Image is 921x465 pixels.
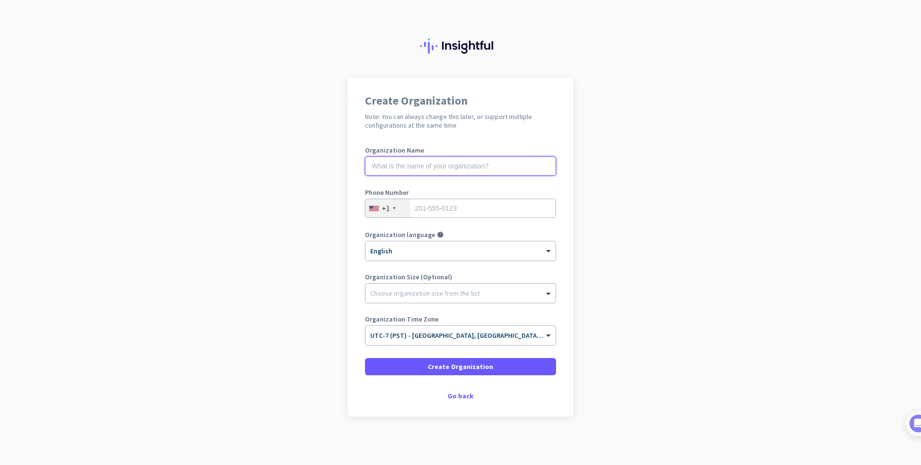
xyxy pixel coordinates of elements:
img: Insightful [420,38,501,54]
label: Organization language [365,231,435,238]
label: Organization Name [365,147,556,154]
button: Create Organization [365,358,556,375]
div: Go back [365,393,556,399]
h2: Note: You can always change this later, or support multiple configurations at the same time [365,112,556,130]
h1: Create Organization [365,95,556,107]
label: Phone Number [365,189,556,196]
div: +1 [382,203,390,213]
input: What is the name of your organization? [365,156,556,176]
label: Organization Time Zone [365,316,556,322]
input: 201-555-0123 [365,199,556,218]
i: help [437,231,444,238]
span: Create Organization [428,362,493,371]
label: Organization Size (Optional) [365,274,556,280]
